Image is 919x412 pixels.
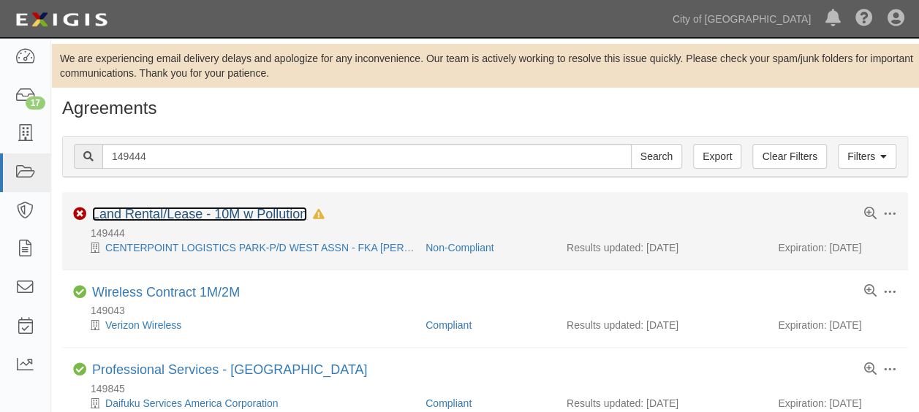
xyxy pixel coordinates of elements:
a: Professional Services - [GEOGRAPHIC_DATA] [92,362,367,377]
div: Results updated: [DATE] [567,240,756,255]
input: Search [631,144,682,169]
input: Search [102,144,632,169]
div: Expiration: [DATE] [778,318,897,332]
a: Compliant [426,397,472,409]
div: We are experiencing email delivery delays and apologize for any inconvenience. Our team is active... [51,51,919,80]
div: 149043 [73,303,908,318]
a: View results summary [864,285,877,298]
img: logo-5460c22ac91f19d4615b14bd174203de0afe785f0fc80cf4dbbc73dc1793850b.png [11,7,112,33]
i: Compliant [73,363,86,376]
a: CENTERPOINT LOGISTICS PARK-P/D WEST ASSN - FKA [PERSON_NAME] [105,242,464,253]
a: Verizon Wireless [105,319,181,331]
a: View results summary [864,363,877,376]
div: 149845 [73,381,908,396]
div: Professional Services - Airside [92,362,367,378]
a: Filters [838,144,896,169]
div: Daifuku Services America Corporation [73,396,415,411]
a: Wireless Contract 1M/2M [92,285,240,300]
a: View results summary [864,207,877,221]
a: Daifuku Services America Corporation [105,397,279,409]
div: Expiration: [DATE] [778,396,897,411]
a: Clear Filters [752,144,826,169]
div: Verizon Wireless [73,318,415,332]
i: In Default since 05/05/2025 [313,210,325,220]
i: Non-Compliant [73,207,86,221]
div: Results updated: [DATE] [567,396,756,411]
a: Compliant [426,319,472,331]
h1: Agreements [62,99,908,118]
div: Results updated: [DATE] [567,318,756,332]
div: CENTERPOINT LOGISTICS PARK-P/D WEST ASSN - FKA JOHN F LONG [73,240,415,255]
i: Help Center - Complianz [855,10,873,28]
div: Wireless Contract 1M/2M [92,285,240,301]
div: 17 [26,96,45,110]
a: City of [GEOGRAPHIC_DATA] [665,4,818,34]
div: 149444 [73,226,908,240]
a: Non-Compliant [426,242,493,253]
a: Export [693,144,741,169]
div: Expiration: [DATE] [778,240,897,255]
i: Compliant [73,286,86,299]
a: Land Rental/Lease - 10M w Pollution [92,207,307,221]
div: Land Rental/Lease - 10M w Pollution [92,207,325,223]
